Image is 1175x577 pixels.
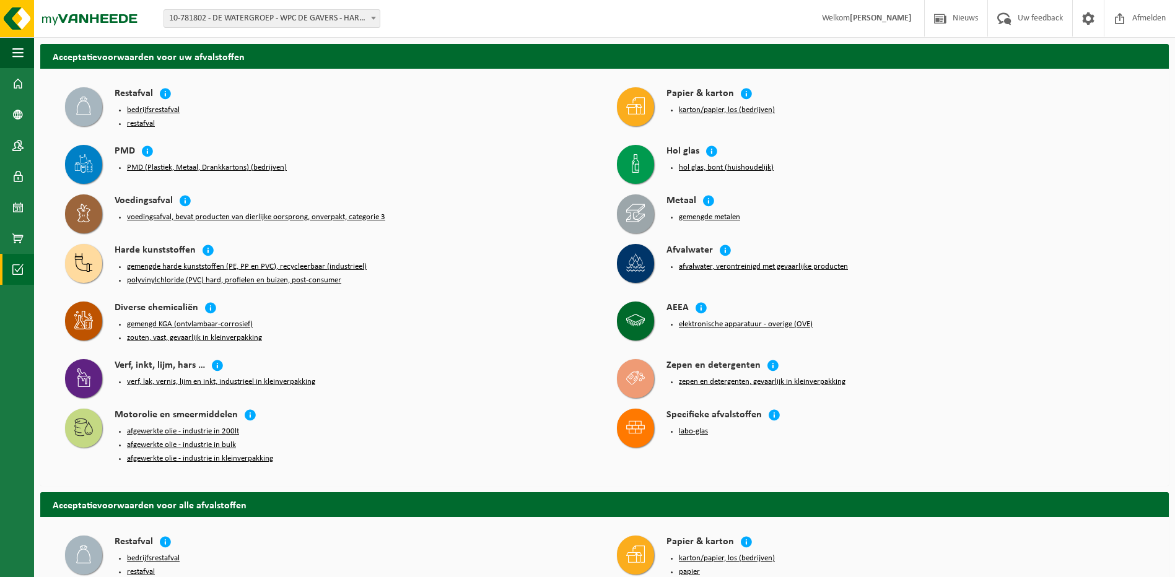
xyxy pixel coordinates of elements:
[127,377,315,387] button: verf, lak, vernis, lijm en inkt, industrieel in kleinverpakking
[127,212,385,222] button: voedingsafval, bevat producten van dierlijke oorsprong, onverpakt, categorie 3
[666,409,762,423] h4: Specifieke afvalstoffen
[666,536,734,550] h4: Papier & karton
[679,105,775,115] button: karton/papier, los (bedrijven)
[679,427,708,436] button: labo-glas
[666,145,699,159] h4: Hol glas
[115,87,153,102] h4: Restafval
[679,212,740,222] button: gemengde metalen
[164,10,380,27] span: 10-781802 - DE WATERGROEP - WPC DE GAVERS - HARELBEKE
[127,119,155,129] button: restafval
[850,14,912,23] strong: [PERSON_NAME]
[40,492,1169,516] h2: Acceptatievoorwaarden voor alle afvalstoffen
[666,359,761,373] h4: Zepen en detergenten
[666,194,696,209] h4: Metaal
[115,359,205,373] h4: Verf, inkt, lijm, hars …
[115,244,196,258] h4: Harde kunststoffen
[127,319,253,329] button: gemengd KGA (ontvlambaar-corrosief)
[127,105,180,115] button: bedrijfsrestafval
[115,194,173,209] h4: Voedingsafval
[679,567,700,577] button: papier
[679,163,774,173] button: hol glas, bont (huishoudelijk)
[127,427,239,436] button: afgewerkte olie - industrie in 200lt
[127,163,287,173] button: PMD (Plastiek, Metaal, Drankkartons) (bedrijven)
[679,377,845,387] button: zepen en detergenten, gevaarlijk in kleinverpakking
[127,262,367,272] button: gemengde harde kunststoffen (PE, PP en PVC), recycleerbaar (industrieel)
[127,440,236,450] button: afgewerkte olie - industrie in bulk
[679,553,775,563] button: karton/papier, los (bedrijven)
[115,409,238,423] h4: Motorolie en smeermiddelen
[679,319,813,329] button: elektronische apparatuur - overige (OVE)
[127,333,262,343] button: zouten, vast, gevaarlijk in kleinverpakking
[679,262,848,272] button: afvalwater, verontreinigd met gevaarlijke producten
[127,275,341,285] button: polyvinylchloride (PVC) hard, profielen en buizen, post-consumer
[666,87,734,102] h4: Papier & karton
[115,536,153,550] h4: Restafval
[115,145,135,159] h4: PMD
[666,244,713,258] h4: Afvalwater
[40,44,1169,68] h2: Acceptatievoorwaarden voor uw afvalstoffen
[127,567,155,577] button: restafval
[164,9,380,28] span: 10-781802 - DE WATERGROEP - WPC DE GAVERS - HARELBEKE
[115,302,198,316] h4: Diverse chemicaliën
[666,302,689,316] h4: AEEA
[127,553,180,563] button: bedrijfsrestafval
[127,454,273,464] button: afgewerkte olie - industrie in kleinverpakking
